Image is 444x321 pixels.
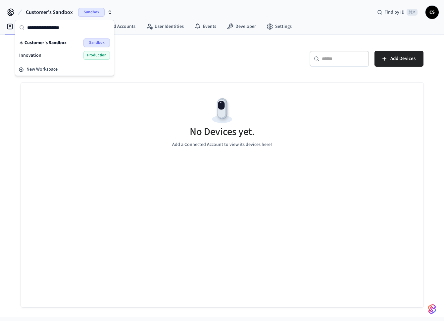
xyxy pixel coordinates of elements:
[21,51,218,64] h5: Devices
[83,51,110,60] span: Production
[261,21,297,32] a: Settings
[207,96,237,126] img: Devices Empty State
[384,9,405,16] span: Find by ID
[141,21,189,32] a: User Identities
[16,64,113,75] button: New Workspace
[425,6,439,19] button: CS
[172,141,272,148] p: Add a Connected Account to view its devices here!
[26,8,73,16] span: Customer's Sandbox
[190,125,255,139] h5: No Devices yet.
[83,38,110,47] span: Sandbox
[428,304,436,314] img: SeamLogoGradient.69752ec5.svg
[372,6,423,18] div: Find by ID⌘ K
[390,54,416,63] span: Add Devices
[222,21,261,32] a: Developer
[19,52,41,59] span: Innovation
[78,8,105,17] span: Sandbox
[189,21,222,32] a: Events
[374,51,423,67] button: Add Devices
[407,9,418,16] span: ⌘ K
[15,35,114,63] div: Suggestions
[26,66,58,73] span: New Workspace
[25,39,67,46] span: Customer's Sandbox
[1,21,36,32] a: Devices
[426,6,438,18] span: CS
